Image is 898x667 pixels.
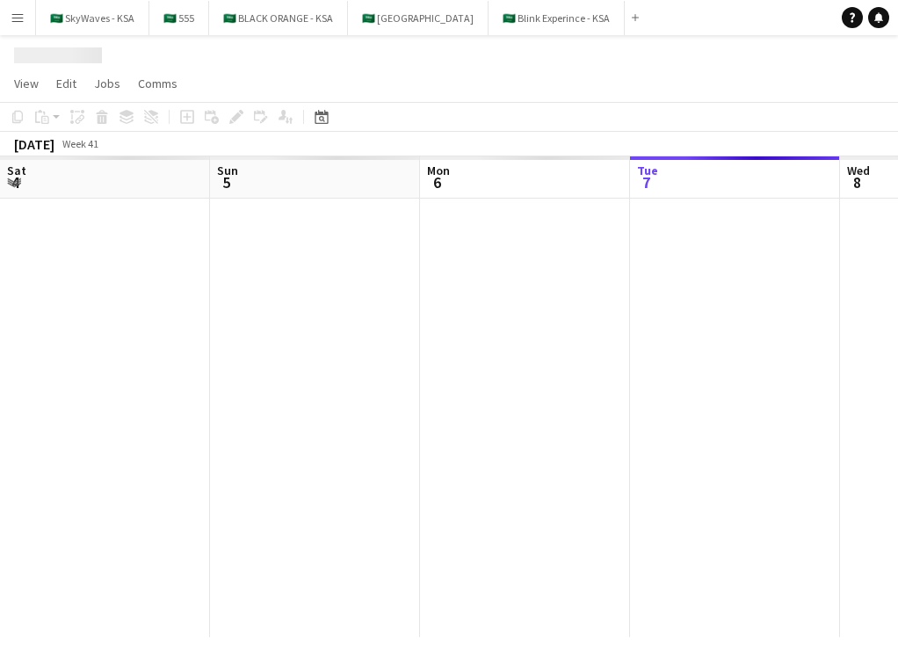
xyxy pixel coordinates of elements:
[424,172,450,192] span: 6
[56,76,76,91] span: Edit
[489,1,625,35] button: 🇸🇦 Blink Experince - KSA
[214,172,238,192] span: 5
[634,172,658,192] span: 7
[7,72,46,95] a: View
[87,72,127,95] a: Jobs
[149,1,209,35] button: 🇸🇦 555
[847,163,870,178] span: Wed
[14,76,39,91] span: View
[4,172,26,192] span: 4
[844,172,870,192] span: 8
[217,163,238,178] span: Sun
[138,76,177,91] span: Comms
[36,1,149,35] button: 🇸🇦 SkyWaves - KSA
[427,163,450,178] span: Mon
[131,72,185,95] a: Comms
[58,137,102,150] span: Week 41
[348,1,489,35] button: 🇸🇦 [GEOGRAPHIC_DATA]
[637,163,658,178] span: Tue
[209,1,348,35] button: 🇸🇦 BLACK ORANGE - KSA
[94,76,120,91] span: Jobs
[49,72,83,95] a: Edit
[7,163,26,178] span: Sat
[14,135,54,153] div: [DATE]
